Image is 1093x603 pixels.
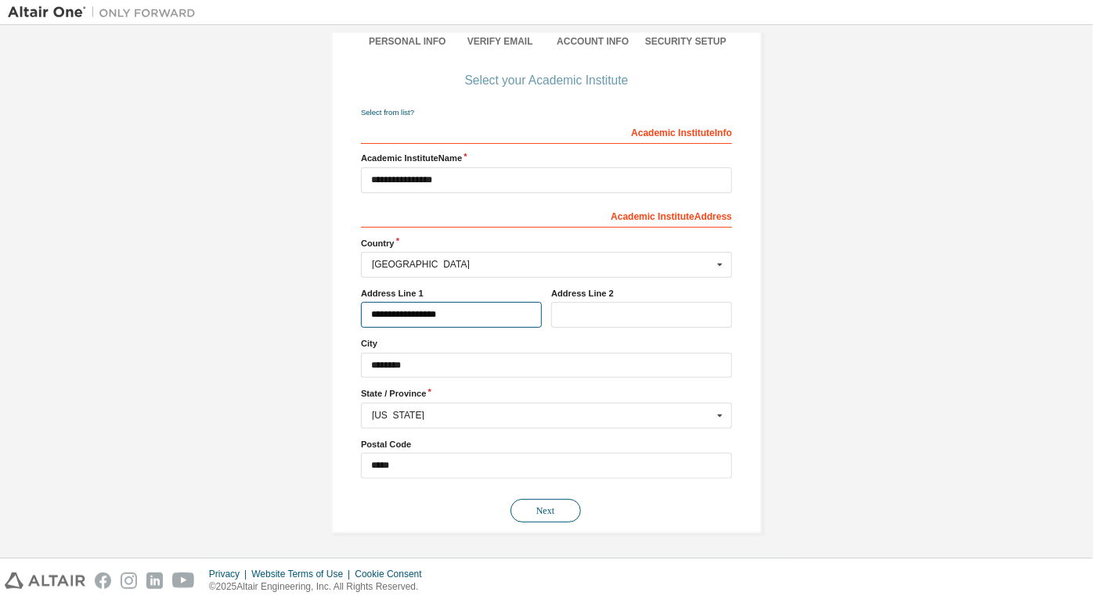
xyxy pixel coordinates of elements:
label: Country [361,237,732,249]
label: Postal Code [361,438,732,450]
div: Account Info [546,35,640,48]
p: © 2025 Altair Engineering, Inc. All Rights Reserved. [209,580,431,594]
div: Privacy [209,568,251,580]
img: Altair One [8,5,204,20]
div: Cookie Consent [355,568,431,580]
label: Address Line 2 [551,287,732,300]
a: Select from list? [361,108,414,117]
img: instagram.svg [121,572,137,589]
div: [US_STATE] [372,411,712,420]
div: Verify Email [454,35,547,48]
label: City [361,337,732,350]
div: Academic Institute Address [361,203,732,228]
button: Next [510,499,581,522]
div: Website Terms of Use [251,568,355,580]
label: Academic Institute Name [361,152,732,164]
div: Personal Info [361,35,454,48]
img: facebook.svg [95,572,111,589]
img: altair_logo.svg [5,572,85,589]
div: Select your Academic Institute [465,76,629,85]
img: linkedin.svg [146,572,163,589]
label: State / Province [361,387,732,400]
div: Security Setup [640,35,733,48]
div: [GEOGRAPHIC_DATA] [372,260,712,269]
div: Academic Institute Info [361,119,732,144]
label: Address Line 1 [361,287,542,300]
img: youtube.svg [172,572,195,589]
